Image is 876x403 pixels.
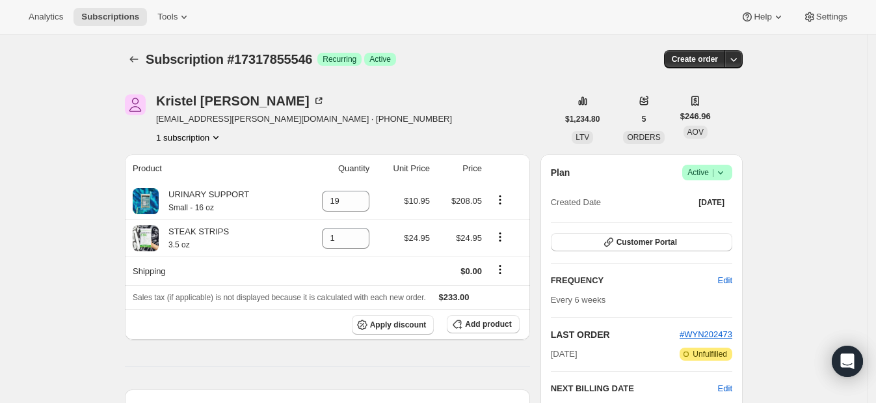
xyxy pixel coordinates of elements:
[159,188,249,214] div: URINARY SUPPORT
[687,128,704,137] span: AOV
[156,113,452,126] span: [EMAIL_ADDRESS][PERSON_NAME][DOMAIN_NAME] · [PHONE_NUMBER]
[551,196,601,209] span: Created Date
[125,257,299,285] th: Shipping
[133,188,159,214] img: product img
[627,133,660,142] span: ORDERS
[168,203,214,212] small: Small - 16 oz
[156,94,325,107] div: Kristel [PERSON_NAME]
[168,240,190,249] small: 3.5 oz
[795,8,855,26] button: Settings
[447,315,519,333] button: Add product
[712,167,714,178] span: |
[150,8,198,26] button: Tools
[617,237,677,247] span: Customer Portal
[754,12,771,22] span: Help
[404,233,430,243] span: $24.95
[718,274,732,287] span: Edit
[642,114,646,124] span: 5
[490,193,511,207] button: Product actions
[693,349,727,359] span: Unfulfilled
[551,295,606,305] span: Every 6 weeks
[664,50,726,68] button: Create order
[490,262,511,277] button: Shipping actions
[551,382,718,395] h2: NEXT BILLING DATE
[465,319,511,329] span: Add product
[565,114,600,124] span: $1,234.80
[551,166,570,179] h2: Plan
[299,154,373,183] th: Quantity
[680,110,711,123] span: $246.96
[490,230,511,244] button: Product actions
[733,8,792,26] button: Help
[439,292,470,302] span: $233.00
[434,154,486,183] th: Price
[551,274,718,287] h2: FREQUENCY
[323,54,356,64] span: Recurring
[157,12,178,22] span: Tools
[404,196,430,206] span: $10.95
[369,54,391,64] span: Active
[710,270,740,291] button: Edit
[680,328,732,341] button: #WYN202473
[81,12,139,22] span: Subscriptions
[718,382,732,395] button: Edit
[21,8,71,26] button: Analytics
[133,293,426,302] span: Sales tax (if applicable) is not displayed because it is calculated with each new order.
[456,233,482,243] span: $24.95
[460,266,482,276] span: $0.00
[551,348,577,361] span: [DATE]
[146,52,312,66] span: Subscription #17317855546
[557,110,607,128] button: $1,234.80
[698,197,724,208] span: [DATE]
[832,346,863,377] div: Open Intercom Messenger
[551,233,732,251] button: Customer Portal
[29,12,63,22] span: Analytics
[73,8,147,26] button: Subscriptions
[816,12,847,22] span: Settings
[156,131,222,144] button: Product actions
[634,110,654,128] button: 5
[680,329,732,339] a: #WYN202473
[451,196,482,206] span: $208.05
[551,328,680,341] h2: LAST ORDER
[125,50,143,68] button: Subscriptions
[133,225,159,251] img: product img
[352,315,434,335] button: Apply discount
[672,54,718,64] span: Create order
[373,154,434,183] th: Unit Price
[691,193,732,212] button: [DATE]
[576,133,589,142] span: LTV
[370,320,427,330] span: Apply discount
[159,225,229,251] div: STEAK STRIPS
[125,94,146,115] span: Kristel Sauter
[125,154,299,183] th: Product
[687,166,727,179] span: Active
